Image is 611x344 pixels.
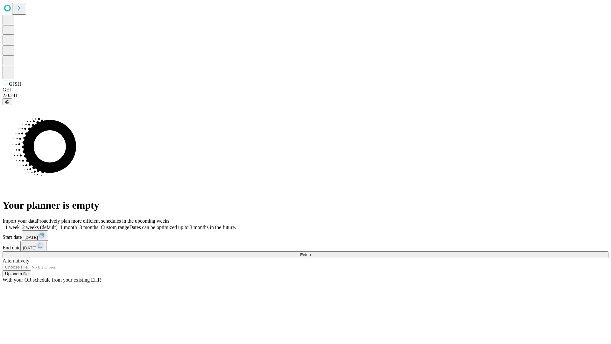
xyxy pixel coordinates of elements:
div: 2.0.241 [3,93,608,98]
button: Upload a file [3,270,31,277]
h1: Your planner is empty [3,199,608,211]
span: Custom range [101,225,129,230]
span: With your OR schedule from your existing EHR [3,277,101,283]
div: Start date [3,230,608,241]
div: End date [3,241,608,251]
button: Fetch [3,251,608,258]
button: [DATE] [20,241,46,251]
span: GJSH [9,81,21,87]
button: [DATE] [22,230,48,241]
span: 2 weeks (default) [22,225,58,230]
span: Dates can be optimized up to 3 months in the future. [129,225,236,230]
span: [DATE] [23,246,36,250]
span: Fetch [300,252,311,257]
span: [DATE] [25,235,38,240]
span: Import your data [3,218,37,224]
span: @ [5,99,10,104]
button: @ [3,98,12,105]
span: 1 week [5,225,20,230]
span: Proactively plan more efficient schedules in the upcoming weeks. [37,218,171,224]
span: 1 month [60,225,77,230]
span: Alternatively [3,258,29,263]
div: GEI [3,87,608,93]
span: 3 months [80,225,98,230]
